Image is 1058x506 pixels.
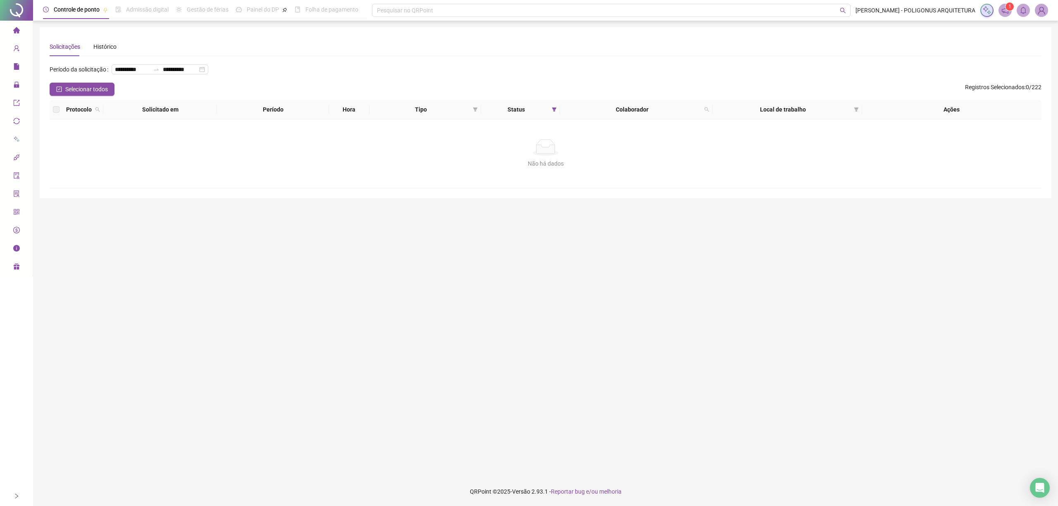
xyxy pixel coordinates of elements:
[305,6,358,13] span: Folha de pagamento
[13,205,20,221] span: qrcode
[471,103,479,116] span: filter
[50,83,114,96] button: Selecionar todos
[295,7,300,12] span: book
[13,41,20,58] span: user-add
[13,96,20,112] span: export
[13,187,20,203] span: solution
[153,66,160,73] span: swap-right
[13,150,20,167] span: api
[93,103,102,116] span: search
[1008,4,1011,10] span: 1
[473,107,478,112] span: filter
[236,7,242,12] span: dashboard
[484,105,548,114] span: Status
[852,103,860,116] span: filter
[865,105,1039,114] div: Ações
[704,107,709,112] span: search
[855,6,975,15] span: [PERSON_NAME] - POLIGONUS ARQUITETURA
[93,42,117,51] div: Histórico
[1035,4,1048,17] img: 19998
[982,6,991,15] img: sparkle-icon.fc2bf0ac1784a2077858766a79e2daf3.svg
[13,223,20,240] span: dollar
[13,78,20,94] span: lock
[176,7,182,12] span: sun
[373,105,469,114] span: Tipo
[126,6,169,13] span: Admissão digital
[60,159,1032,168] div: Não há dados
[103,7,108,12] span: pushpin
[1001,7,1009,14] span: notification
[1006,2,1014,11] sup: 1
[43,7,49,12] span: clock-circle
[282,7,287,12] span: pushpin
[13,259,20,276] span: gift
[13,23,20,40] span: home
[13,114,20,131] span: sync
[14,493,19,499] span: right
[153,66,160,73] span: to
[66,105,92,114] span: Protocolo
[329,100,369,119] th: Hora
[840,7,846,14] span: search
[854,107,859,112] span: filter
[95,107,100,112] span: search
[965,84,1025,90] span: Registros Selecionados
[563,105,701,114] span: Colaborador
[13,59,20,76] span: file
[965,83,1041,96] span: : 0 / 222
[50,63,112,76] label: Período da solicitação
[33,477,1058,506] footer: QRPoint © 2025 - 2.93.1 -
[247,6,279,13] span: Painel do DP
[552,107,557,112] span: filter
[187,6,229,13] span: Gestão de férias
[54,6,100,13] span: Controle de ponto
[115,7,121,12] span: file-done
[103,100,217,119] th: Solicitado em
[1020,7,1027,14] span: bell
[50,42,80,51] div: Solicitações
[550,103,558,116] span: filter
[703,103,711,116] span: search
[13,169,20,185] span: audit
[217,100,329,119] th: Período
[716,105,851,114] span: Local de trabalho
[56,86,62,92] span: check-square
[551,488,622,495] span: Reportar bug e/ou melhoria
[65,85,108,94] span: Selecionar todos
[512,488,530,495] span: Versão
[1030,478,1050,498] div: Open Intercom Messenger
[13,241,20,258] span: info-circle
